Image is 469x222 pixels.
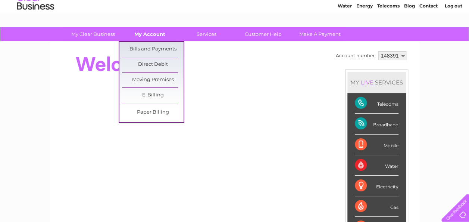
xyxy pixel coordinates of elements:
a: My Account [119,27,181,41]
a: Log out [444,32,462,37]
div: Water [355,155,398,176]
div: Telecoms [355,93,398,114]
a: Water [338,32,352,37]
div: Broadband [355,114,398,134]
a: Energy [356,32,373,37]
a: Moving Premises [122,73,184,87]
a: Bills and Payments [122,42,184,57]
a: My Clear Business [62,27,124,41]
a: Services [176,27,237,41]
div: MY SERVICES [347,72,406,93]
td: Account number [334,49,376,62]
div: Clear Business is a trading name of Verastar Limited (registered in [GEOGRAPHIC_DATA] No. 3667643... [59,4,411,36]
a: Make A Payment [289,27,351,41]
div: Mobile [355,135,398,155]
a: Paper Billing [122,105,184,120]
a: Direct Debit [122,57,184,72]
a: Contact [419,32,438,37]
div: Gas [355,196,398,217]
div: Electricity [355,176,398,196]
a: E-Billing [122,88,184,103]
a: Telecoms [377,32,400,37]
a: Blog [404,32,415,37]
img: logo.png [16,19,54,42]
a: Customer Help [232,27,294,41]
a: 0333 014 3131 [328,4,380,13]
div: LIVE [359,79,375,86]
